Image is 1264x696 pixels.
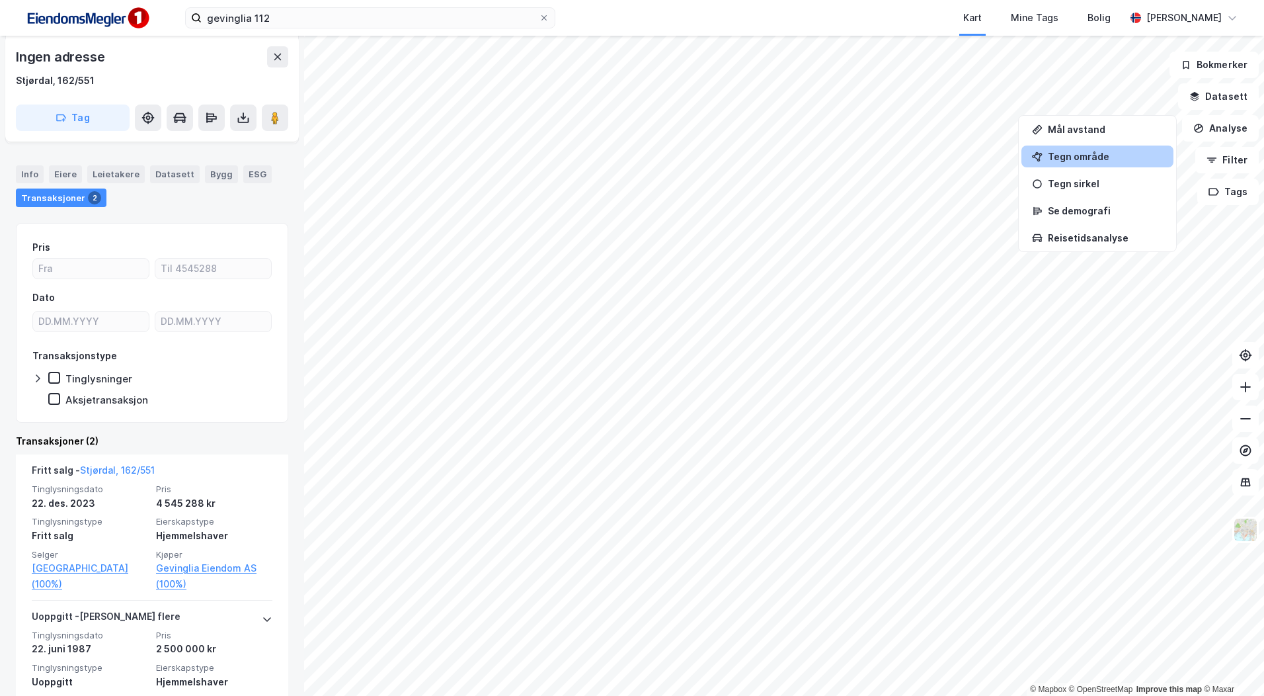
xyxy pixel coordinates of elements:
span: Kjøper [156,549,272,560]
button: Filter [1195,147,1259,173]
div: Hjemmelshaver [156,674,272,690]
div: 4 545 288 kr [156,496,272,511]
div: Kontrollprogram for chat [1198,632,1264,696]
img: F4PB6Px+NJ5v8B7XTbfpPpyloAAAAASUVORK5CYII= [21,3,153,33]
span: Eierskapstype [156,662,272,674]
span: Selger [32,549,148,560]
div: Bolig [1087,10,1111,26]
div: 22. juni 1987 [32,641,148,657]
button: Bokmerker [1169,52,1259,78]
div: Reisetidsanalyse [1048,232,1163,243]
div: 2 500 000 kr [156,641,272,657]
div: Stjørdal, 162/551 [16,73,95,89]
div: Uoppgitt [32,674,148,690]
input: DD.MM.YYYY [155,312,271,331]
div: Leietakere [87,165,145,183]
span: Pris [156,484,272,495]
div: Dato [32,290,55,306]
div: Transaksjoner (2) [16,433,288,449]
img: Z [1233,517,1258,543]
div: Info [16,165,44,183]
button: Datasett [1178,83,1259,110]
button: Tag [16,105,130,131]
div: Se demografi [1048,205,1163,216]
div: Tinglysninger [65,372,132,385]
a: Improve this map [1136,685,1202,694]
div: ESG [243,165,272,183]
div: Transaksjoner [16,189,106,207]
div: Kart [963,10,982,26]
div: Bygg [205,165,238,183]
a: Stjørdal, 162/551 [80,464,155,476]
a: [GEOGRAPHIC_DATA] (100%) [32,560,148,592]
a: Mapbox [1030,685,1066,694]
div: Aksjetransaksjon [65,394,148,406]
span: Tinglysningsdato [32,630,148,641]
div: Tegn sirkel [1048,178,1163,189]
button: Tags [1197,179,1259,205]
div: Tegn område [1048,151,1163,162]
span: Tinglysningstype [32,662,148,674]
span: Pris [156,630,272,641]
span: Eierskapstype [156,516,272,527]
input: Til 4545288 [155,259,271,279]
div: Eiere [49,165,82,183]
div: Fritt salg - [32,462,155,484]
iframe: Chat Widget [1198,632,1264,696]
input: Søk på adresse, matrikkel, gårdeiere, leietakere eller personer [202,8,539,28]
a: Gevinglia Eiendom AS (100%) [156,560,272,592]
div: 22. des. 2023 [32,496,148,511]
div: Hjemmelshaver [156,528,272,544]
div: Mål avstand [1048,124,1163,135]
div: Pris [32,239,50,255]
div: Mine Tags [1011,10,1058,26]
div: Datasett [150,165,200,183]
div: Ingen adresse [16,46,107,67]
span: Tinglysningstype [32,516,148,527]
span: Tinglysningsdato [32,484,148,495]
div: Fritt salg [32,528,148,544]
input: Fra [33,259,149,279]
div: 2 [88,191,101,204]
button: Analyse [1182,115,1259,142]
div: [PERSON_NAME] [1146,10,1222,26]
div: Uoppgitt - [PERSON_NAME] flere [32,609,180,630]
a: OpenStreetMap [1069,685,1133,694]
input: DD.MM.YYYY [33,312,149,331]
div: Transaksjonstype [32,348,117,364]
